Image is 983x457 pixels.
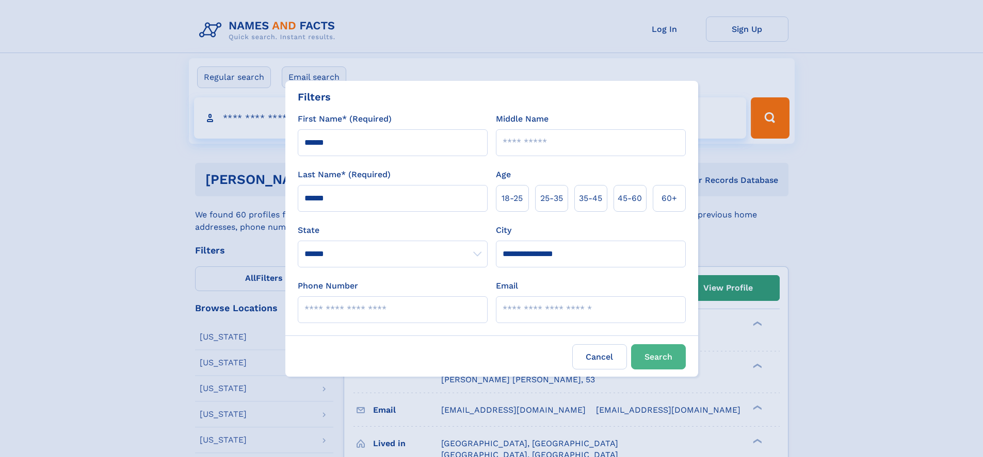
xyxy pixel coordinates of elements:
label: Email [496,280,518,292]
span: 60+ [662,192,677,205]
button: Search [631,344,686,369]
span: 45‑60 [618,192,642,205]
label: Age [496,168,511,181]
label: Last Name* (Required) [298,168,391,181]
div: Filters [298,89,331,105]
label: State [298,224,488,236]
label: Phone Number [298,280,358,292]
label: Cancel [572,344,627,369]
span: 25‑35 [540,192,563,205]
label: First Name* (Required) [298,113,392,125]
span: 35‑45 [579,192,602,205]
label: Middle Name [496,113,549,125]
label: City [496,224,511,236]
span: 18‑25 [502,192,523,205]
